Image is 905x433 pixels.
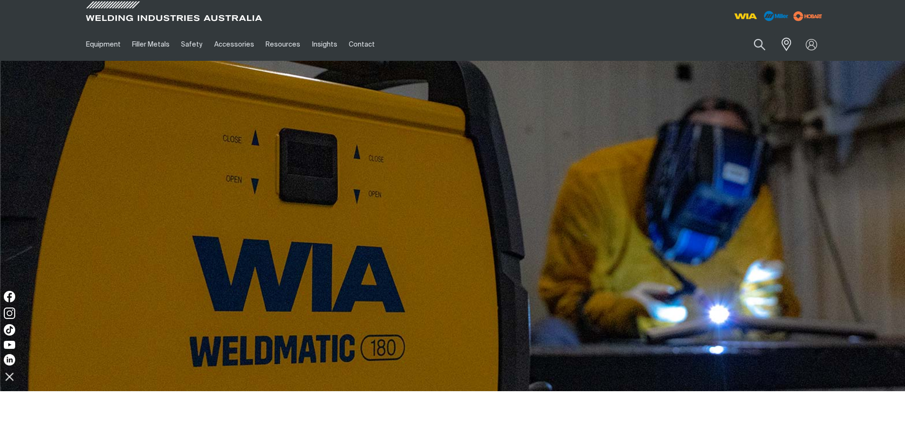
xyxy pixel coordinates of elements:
[1,368,18,385] img: hide socials
[343,28,381,61] a: Contact
[260,28,306,61] a: Resources
[4,341,15,349] img: YouTube
[80,28,126,61] a: Equipment
[306,28,343,61] a: Insights
[209,28,260,61] a: Accessories
[4,308,15,319] img: Instagram
[4,291,15,302] img: Facebook
[743,33,776,56] button: Search products
[4,324,15,336] img: TikTok
[175,28,208,61] a: Safety
[731,33,775,56] input: Product name or item number...
[80,28,639,61] nav: Main
[4,354,15,366] img: LinkedIn
[791,9,825,23] img: miller
[126,28,175,61] a: Filler Metals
